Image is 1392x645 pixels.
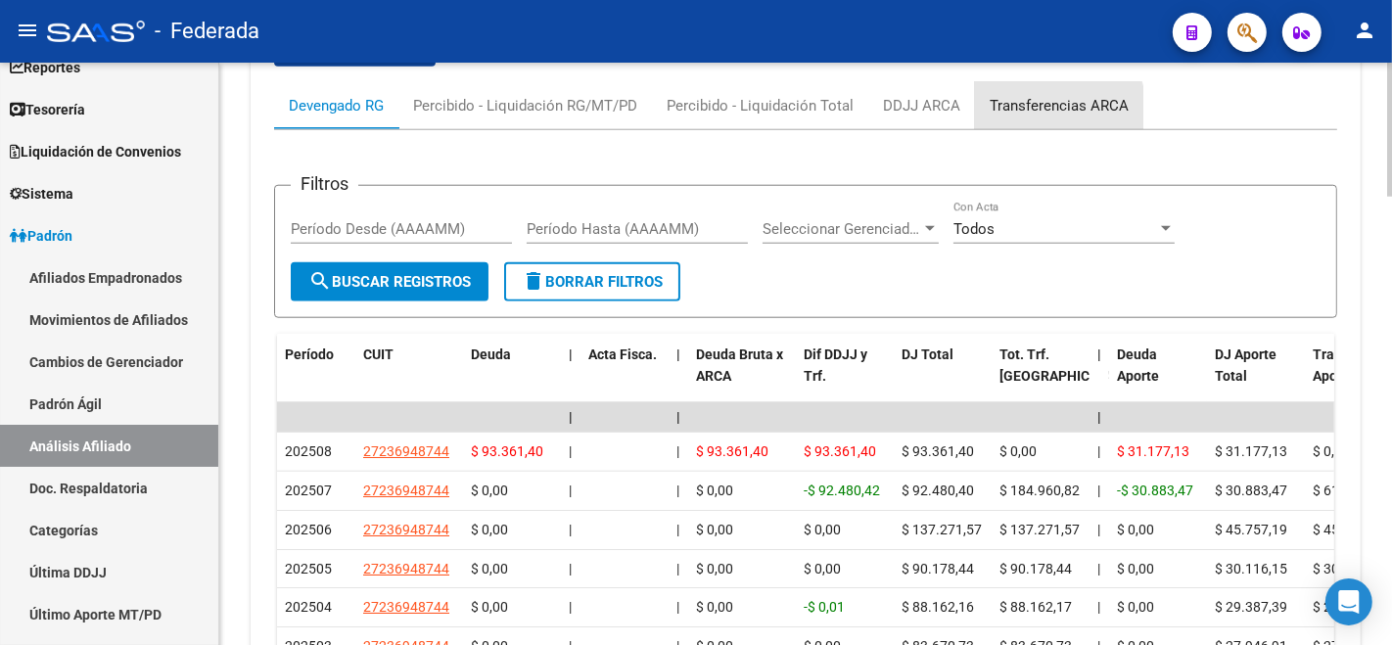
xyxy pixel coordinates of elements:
[1117,483,1193,498] span: -$ 30.883,47
[471,561,508,576] span: $ 0,00
[561,334,580,420] datatable-header-cell: |
[1097,483,1100,498] span: |
[1097,346,1101,362] span: |
[1325,578,1372,625] div: Open Intercom Messenger
[10,99,85,120] span: Tesorería
[999,561,1072,576] span: $ 90.178,44
[1215,522,1287,537] span: $ 45.757,19
[763,220,921,238] span: Seleccionar Gerenciador
[285,483,332,498] span: 202507
[291,170,358,198] h3: Filtros
[667,95,854,116] div: Percibido - Liquidación Total
[1313,561,1385,576] span: $ 30.116,15
[355,334,463,420] datatable-header-cell: CUIT
[308,273,471,291] span: Buscar Registros
[1117,522,1154,537] span: $ 0,00
[291,262,488,301] button: Buscar Registros
[1097,443,1100,459] span: |
[992,334,1090,420] datatable-header-cell: Tot. Trf. Bruto
[463,334,561,420] datatable-header-cell: Deuda
[471,599,508,615] span: $ 0,00
[569,522,572,537] span: |
[363,561,449,576] span: 27236948744
[696,561,733,576] span: $ 0,00
[285,599,332,615] span: 202504
[588,346,657,362] span: Acta Fisca.
[999,346,1133,385] span: Tot. Trf. [GEOGRAPHIC_DATA]
[902,522,982,537] span: $ 137.271,57
[471,522,508,537] span: $ 0,00
[155,10,259,53] span: - Federada
[1215,599,1287,615] span: $ 29.387,39
[676,561,679,576] span: |
[1215,561,1287,576] span: $ 30.116,15
[696,522,733,537] span: $ 0,00
[1117,346,1159,385] span: Deuda Aporte
[999,522,1080,537] span: $ 137.271,57
[999,599,1072,615] span: $ 88.162,17
[10,141,181,162] span: Liquidación de Convenios
[953,220,995,238] span: Todos
[902,483,974,498] span: $ 92.480,40
[285,522,332,537] span: 202506
[289,95,384,116] div: Devengado RG
[676,346,680,362] span: |
[363,522,449,537] span: 27236948744
[894,334,992,420] datatable-header-cell: DJ Total
[308,269,332,293] mat-icon: search
[804,443,876,459] span: $ 93.361,40
[1097,561,1100,576] span: |
[676,599,679,615] span: |
[1207,334,1305,420] datatable-header-cell: DJ Aporte Total
[1215,443,1287,459] span: $ 31.177,13
[669,334,688,420] datatable-header-cell: |
[696,443,768,459] span: $ 93.361,40
[990,95,1129,116] div: Transferencias ARCA
[804,522,841,537] span: $ 0,00
[999,443,1037,459] span: $ 0,00
[696,346,783,385] span: Deuda Bruta x ARCA
[363,443,449,459] span: 27236948744
[676,483,679,498] span: |
[676,443,679,459] span: |
[277,334,355,420] datatable-header-cell: Período
[902,346,953,362] span: DJ Total
[676,522,679,537] span: |
[999,483,1080,498] span: $ 184.960,82
[1097,409,1101,425] span: |
[902,561,974,576] span: $ 90.178,44
[796,334,894,420] datatable-header-cell: Dif DDJJ y Trf.
[1313,522,1385,537] span: $ 45.757,19
[522,269,545,293] mat-icon: delete
[522,273,663,291] span: Borrar Filtros
[363,483,449,498] span: 27236948744
[580,334,669,420] datatable-header-cell: Acta Fisca.
[285,561,332,576] span: 202505
[1097,599,1100,615] span: |
[688,334,796,420] datatable-header-cell: Deuda Bruta x ARCA
[1313,599,1385,615] span: $ 29.387,39
[1313,346,1386,385] span: Transferido Aporte
[902,443,974,459] span: $ 93.361,40
[16,19,39,42] mat-icon: menu
[569,346,573,362] span: |
[883,95,960,116] div: DDJJ ARCA
[1090,334,1109,420] datatable-header-cell: |
[285,443,332,459] span: 202508
[10,57,80,78] span: Reportes
[1215,346,1276,385] span: DJ Aporte Total
[569,443,572,459] span: |
[804,483,880,498] span: -$ 92.480,42
[569,483,572,498] span: |
[504,262,680,301] button: Borrar Filtros
[569,599,572,615] span: |
[285,346,334,362] span: Período
[363,346,394,362] span: CUIT
[1313,483,1385,498] span: $ 61.766,94
[1313,443,1350,459] span: $ 0,00
[471,483,508,498] span: $ 0,00
[1117,561,1154,576] span: $ 0,00
[1097,522,1100,537] span: |
[1117,443,1189,459] span: $ 31.177,13
[696,599,733,615] span: $ 0,00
